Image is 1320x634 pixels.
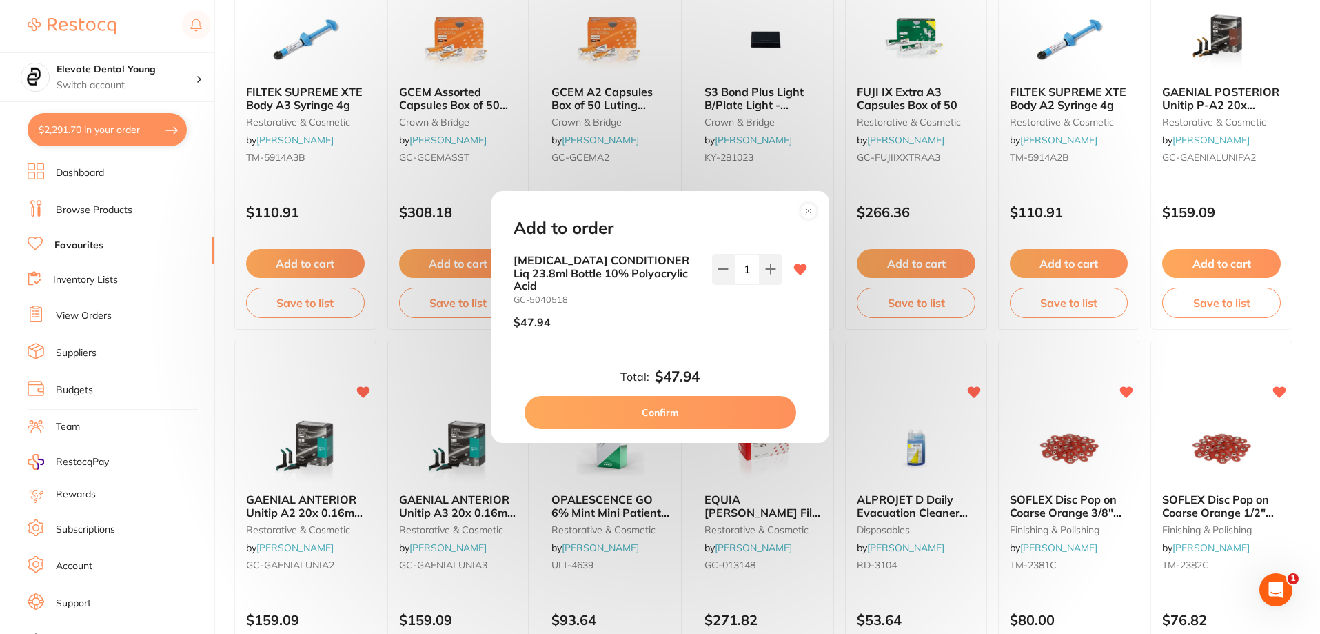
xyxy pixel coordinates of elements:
span: 1 [1288,573,1299,584]
iframe: Intercom live chat [1259,573,1292,606]
small: GC-5040518 [514,295,701,305]
b: $47.94 [655,368,700,385]
label: Total: [620,370,649,383]
button: Confirm [525,396,796,429]
b: [MEDICAL_DATA] CONDITIONER Liq 23.8ml Bottle 10% Polyacrylic Acid [514,254,701,292]
h2: Add to order [514,219,613,238]
p: $47.94 [514,316,551,328]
